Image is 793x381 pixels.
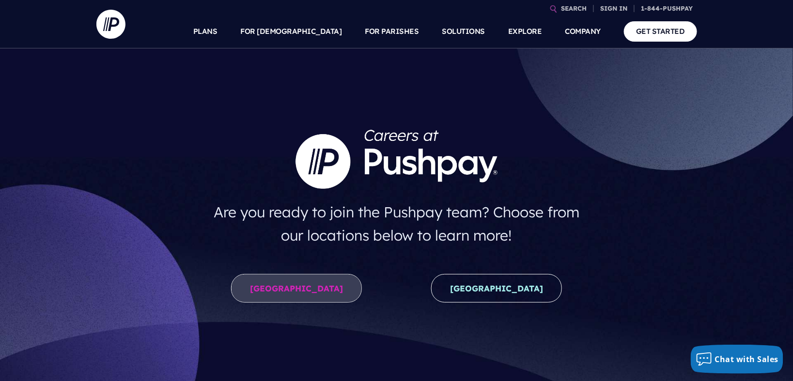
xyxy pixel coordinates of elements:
[442,15,485,48] a: SOLUTIONS
[565,15,601,48] a: COMPANY
[241,15,342,48] a: FOR [DEMOGRAPHIC_DATA]
[231,274,362,303] a: [GEOGRAPHIC_DATA]
[715,354,779,365] span: Chat with Sales
[691,345,784,374] button: Chat with Sales
[508,15,542,48] a: EXPLORE
[624,21,697,41] a: GET STARTED
[431,274,562,303] a: [GEOGRAPHIC_DATA]
[365,15,419,48] a: FOR PARISHES
[204,197,589,251] h4: Are you ready to join the Pushpay team? Choose from our locations below to learn more!
[193,15,218,48] a: PLANS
